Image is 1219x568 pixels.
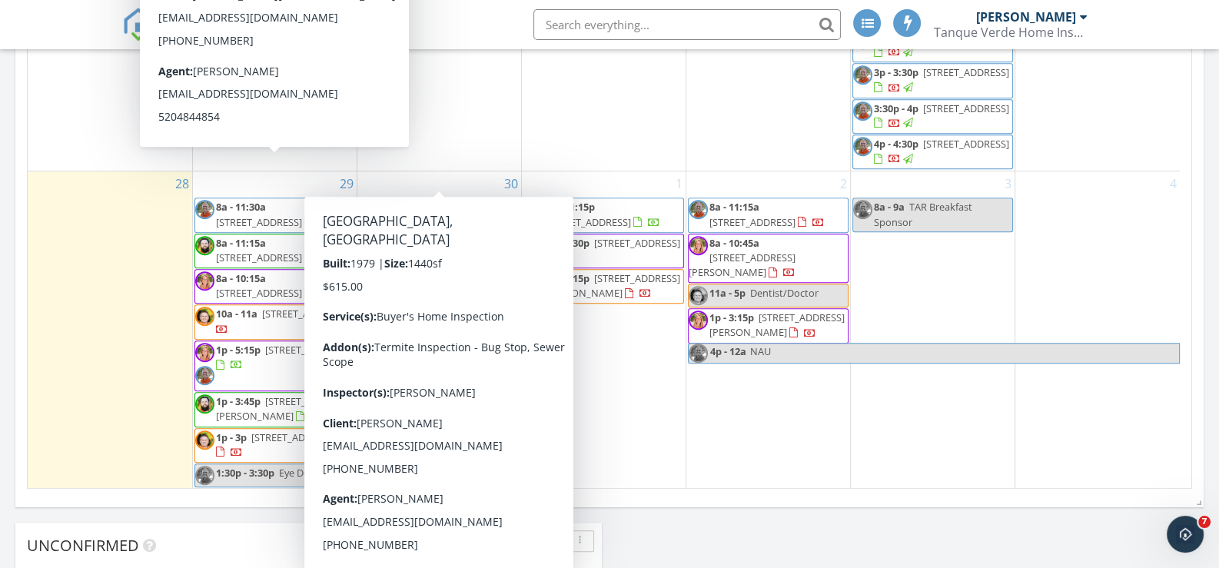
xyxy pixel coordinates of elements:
span: 7 [1198,516,1211,528]
a: 1p - 5:15p [STREET_ADDRESS] [194,340,355,391]
span: [STREET_ADDRESS] [251,430,337,444]
div: Tanque Verde Home Inspections LLC [933,25,1087,40]
span: [STREET_ADDRESS] [216,286,302,300]
img: aaron_daniels__resize.jpg [195,430,214,450]
a: 8a - 11:30a [STREET_ADDRESS] [216,200,331,228]
a: 1p - 5:15p [STREET_ADDRESS] [359,355,520,390]
span: 1:30p - 3:30p [380,393,439,407]
span: 1p - 3:45p [216,394,261,408]
a: 1p - 3:30p [STREET_ADDRESS] [545,236,680,264]
img: _dsc4716.jpg [360,393,379,412]
span: [STREET_ADDRESS][PERSON_NAME] [709,311,845,339]
a: 1p - 3:15p [STREET_ADDRESS][PERSON_NAME] [709,311,845,339]
a: 8a - 11:30a [STREET_ADDRESS] [194,198,355,232]
span: 3:30p - 4p [874,101,918,115]
a: 1p - 5:15p [STREET_ADDRESS] [380,357,516,386]
img: _dsc4716.jpg [853,65,872,85]
span: Unconfirmed [27,535,139,556]
span: 10a - 1:15p [545,200,595,214]
span: 8a - 11:30a [216,200,266,214]
a: 1p - 3:30p [STREET_ADDRESS] [523,234,684,268]
td: Go to September 28, 2025 [28,171,192,489]
td: Go to October 1, 2025 [521,171,686,489]
span: [STREET_ADDRESS] [265,343,351,357]
a: Go to September 30, 2025 [501,171,521,196]
span: Dentist/Doctor [750,286,819,300]
img: tucson_home_inspector__tom_dolan.jpg [195,236,214,255]
img: aaron_daniels__resize.jpg [195,307,214,326]
span: 1:30p - 3:30p [216,466,274,480]
img: capture.jpg [689,236,708,255]
img: _dsc4716.jpg [853,137,872,156]
a: 9a - 12p [STREET_ADDRESS] [359,320,520,354]
span: 8a - 10:15a [216,271,266,285]
span: 1p - 3:15p [545,271,590,285]
a: 8a - 11:15a [STREET_ADDRESS] [194,234,355,268]
span: 8a - 9a [874,200,905,214]
span: 8a - 11:15a [709,200,759,214]
span: [STREET_ADDRESS] [216,215,302,229]
a: 9a - 12p [STREET_ADDRESS] [380,322,507,350]
a: 4p - 4:30p [STREET_ADDRESS] [852,135,1013,169]
input: Search everything... [533,9,841,40]
span: [STREET_ADDRESS] [594,236,680,250]
img: tucson_home_inspector__tom_dolan.jpg [195,394,214,414]
img: _dsc4716.jpg [689,344,708,363]
td: Go to October 4, 2025 [1015,171,1180,489]
span: [STREET_ADDRESS][PERSON_NAME] [545,271,680,300]
a: 3:30p - 4p [STREET_ADDRESS] [852,99,1013,134]
span: 1p - 3:30p [545,236,590,250]
img: capture.jpg [360,286,379,305]
a: Go to October 4, 2025 [1167,171,1180,196]
a: 8a - 10:45a [GEOGRAPHIC_DATA], [GEOGRAPHIC_DATA] [360,200,486,243]
a: 10a - 1:15p [STREET_ADDRESS] [545,200,660,228]
span: [STREET_ADDRESS][PERSON_NAME] [216,394,351,423]
a: 8a - 10:15a [STREET_ADDRESS] [359,284,520,318]
span: 1p - 3p [216,430,247,444]
span: 1p - 5:15p [216,343,261,357]
a: 8a - 10:30a [STREET_ADDRESS] [359,248,520,283]
td: Go to September 29, 2025 [192,171,357,489]
img: aaron_daniels__resize.jpg [524,271,543,291]
img: aaron_daniels__resize.jpg [689,286,708,305]
img: _dsc4716.jpg [195,200,214,219]
span: [STREET_ADDRESS] [545,215,631,229]
td: Go to October 3, 2025 [851,171,1015,489]
span: [STREET_ADDRESS] [380,301,467,314]
span: [STREET_ADDRESS] [923,101,1009,115]
a: 1p - 5:15p [STREET_ADDRESS] [216,343,351,371]
a: 8a - 11:15a [STREET_ADDRESS] [216,236,331,264]
span: TAR Breakfast Sponsor [874,200,972,228]
a: 3:30p - 4p [STREET_ADDRESS] [874,101,1009,130]
a: 4p - 4:30p [STREET_ADDRESS] [874,137,1009,165]
img: capture.jpg [689,311,708,330]
img: _dsc4716.jpg [853,101,872,121]
img: _dsc4716.jpg [524,200,543,219]
span: NAU [750,344,771,358]
span: [STREET_ADDRESS] [380,408,467,422]
img: _dsc4716.jpg [360,322,379,341]
td: Go to September 30, 2025 [357,171,521,489]
a: 1p - 3:45p [STREET_ADDRESS][PERSON_NAME] [216,394,351,423]
a: 1p - 3:45p [STREET_ADDRESS][PERSON_NAME] [194,392,355,427]
a: 1:30p - 3:30p [STREET_ADDRESS] [380,393,496,421]
span: [GEOGRAPHIC_DATA], [GEOGRAPHIC_DATA] [360,215,480,244]
span: 1p - 5:15p [380,357,425,371]
img: _dsc4716.jpg [195,366,214,385]
div: [PERSON_NAME] [975,9,1075,25]
img: _dsc4716.jpg [195,466,214,485]
span: 1p - 3:15p [709,311,754,324]
a: 3p - 3:30p [STREET_ADDRESS] [852,63,1013,98]
span: 8a - 10:45a [709,236,759,250]
a: Go to October 2, 2025 [837,171,850,196]
img: aaron_daniels__resize.jpg [360,200,379,219]
a: 1p - 3:15p [STREET_ADDRESS][PERSON_NAME] [545,271,680,300]
a: 3p - 3:30p [STREET_ADDRESS] [874,65,1009,94]
span: 4p - 4:30p [874,137,918,151]
a: 10a - 1:15p [STREET_ADDRESS] [523,198,684,232]
span: [STREET_ADDRESS] [262,307,348,321]
img: tucson_home_inspector__tom_dolan.jpg [360,251,379,270]
img: _dsc4716.jpg [853,200,872,219]
a: SPECTORA [122,21,293,53]
a: 8a - 10:15a [STREET_ADDRESS] [216,271,331,300]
